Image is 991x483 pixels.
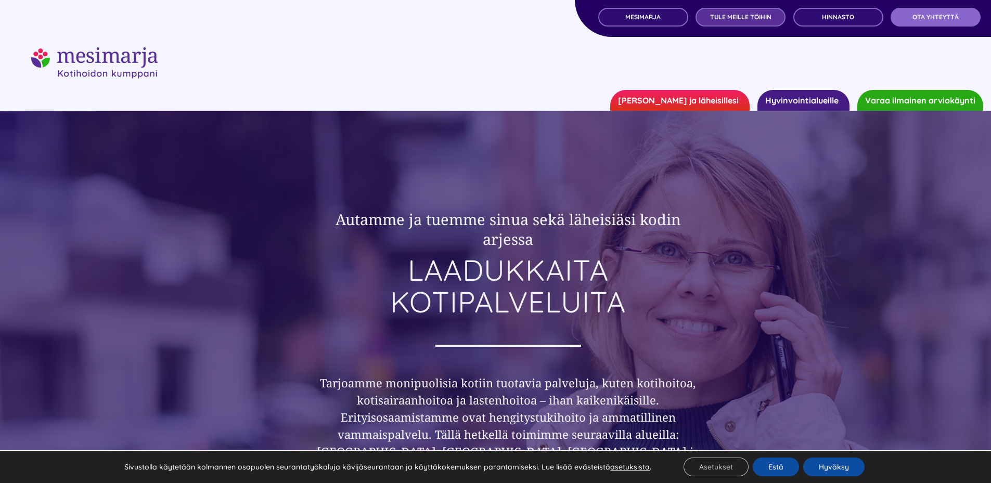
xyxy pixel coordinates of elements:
[598,8,688,27] a: MESIMARJA
[710,14,771,21] span: TULE MEILLE TÖIHIN
[857,90,983,111] a: Varaa ilmainen arviokäynti
[610,90,750,111] a: [PERSON_NAME] ja läheisillesi
[308,254,708,318] h1: LAADUKKAITA KOTIPALVELUITA
[891,8,981,27] a: OTA YHTEYTTÄ
[753,458,799,476] button: Estä
[822,14,854,21] span: Hinnasto
[757,90,850,111] a: Hyvinvointialueille
[912,14,959,21] span: OTA YHTEYTTÄ
[793,8,883,27] a: Hinnasto
[31,47,158,79] img: mesimarjasi
[308,210,708,249] h2: Autamme ja tuemme sinua sekä läheisiäsi kodin arjessa
[696,8,786,27] a: TULE MEILLE TÖIHIN
[610,462,650,472] button: asetuksista
[684,458,749,476] button: Asetukset
[31,46,158,59] a: mesimarjasi
[124,462,651,472] p: Sivustolla käytetään kolmannen osapuolen seurantatyökaluja kävijäseurantaan ja käyttäkokemuksen p...
[625,14,661,21] span: MESIMARJA
[803,458,865,476] button: Hyväksy
[308,374,708,477] h3: Tarjoamme monipuolisia kotiin tuotavia palveluja, kuten kotihoitoa, kotisairaanhoitoa ja lastenho...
